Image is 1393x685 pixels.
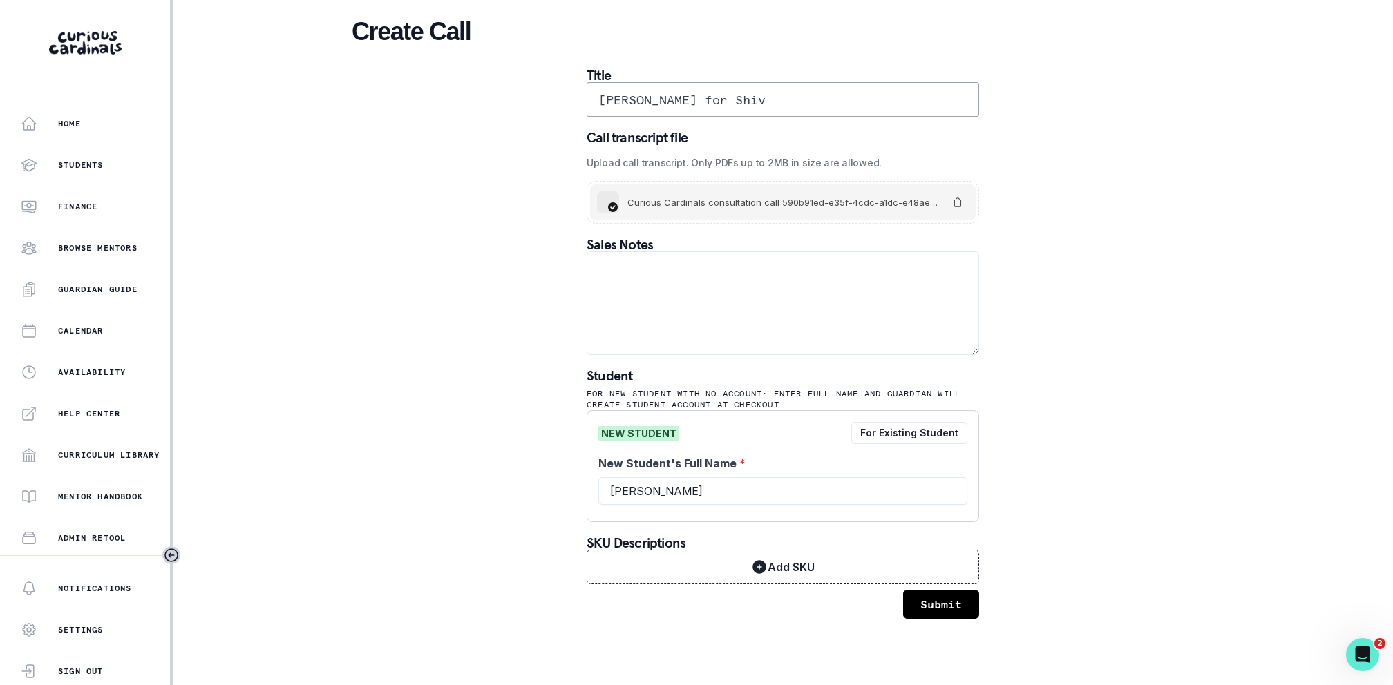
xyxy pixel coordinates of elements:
[58,242,138,253] p: Browse Mentors
[768,561,815,574] p: Add SKU
[620,197,945,208] div: File Curious Cardinals consultation call 590b91ed-e35f-4cdc-a1dc-e48aed4d9511.pdf in status finished
[1374,638,1385,649] span: 2
[1346,638,1379,671] iframe: Intercom live chat
[627,197,938,208] span: Curious Cardinals consultation call 590b91ed-e35f-4cdc-a1dc-e48aed4d9511.pdf
[851,422,967,444] button: For Existing Student
[58,118,81,129] p: Home
[58,532,126,543] p: Admin Retool
[587,388,979,410] p: For new student with NO account: Enter full name and guardian will create student account at chec...
[598,477,967,505] input: New Student'sFull Name
[58,408,120,419] p: Help Center
[903,590,979,619] button: Submit
[58,284,138,295] p: Guardian Guide
[58,160,104,171] p: Students
[947,191,969,213] button: Remove
[58,201,97,212] p: Finance
[162,546,180,564] button: Toggle sidebar
[58,583,132,594] p: Notifications
[58,666,104,677] p: Sign Out
[598,426,679,441] span: NEW STUDENT
[58,325,104,336] p: Calendar
[58,367,126,378] p: Availability
[49,31,122,55] img: Curious Cardinals Logo
[587,369,979,383] p: Student
[58,450,160,461] p: Curriculum Library
[587,238,979,251] p: Sales Notes
[58,624,104,635] p: Settings
[352,17,1214,46] h2: Create Call
[587,131,979,144] p: Call transcript file
[587,68,979,82] p: Title
[587,550,979,584] button: Add SKU
[587,536,979,550] p: SKU Descriptions
[587,155,971,170] label: Upload call transcript. Only PDFs up to 2MB in size are allowed.
[598,455,959,472] label: New Student's Full Name
[58,491,143,502] p: Mentor Handbook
